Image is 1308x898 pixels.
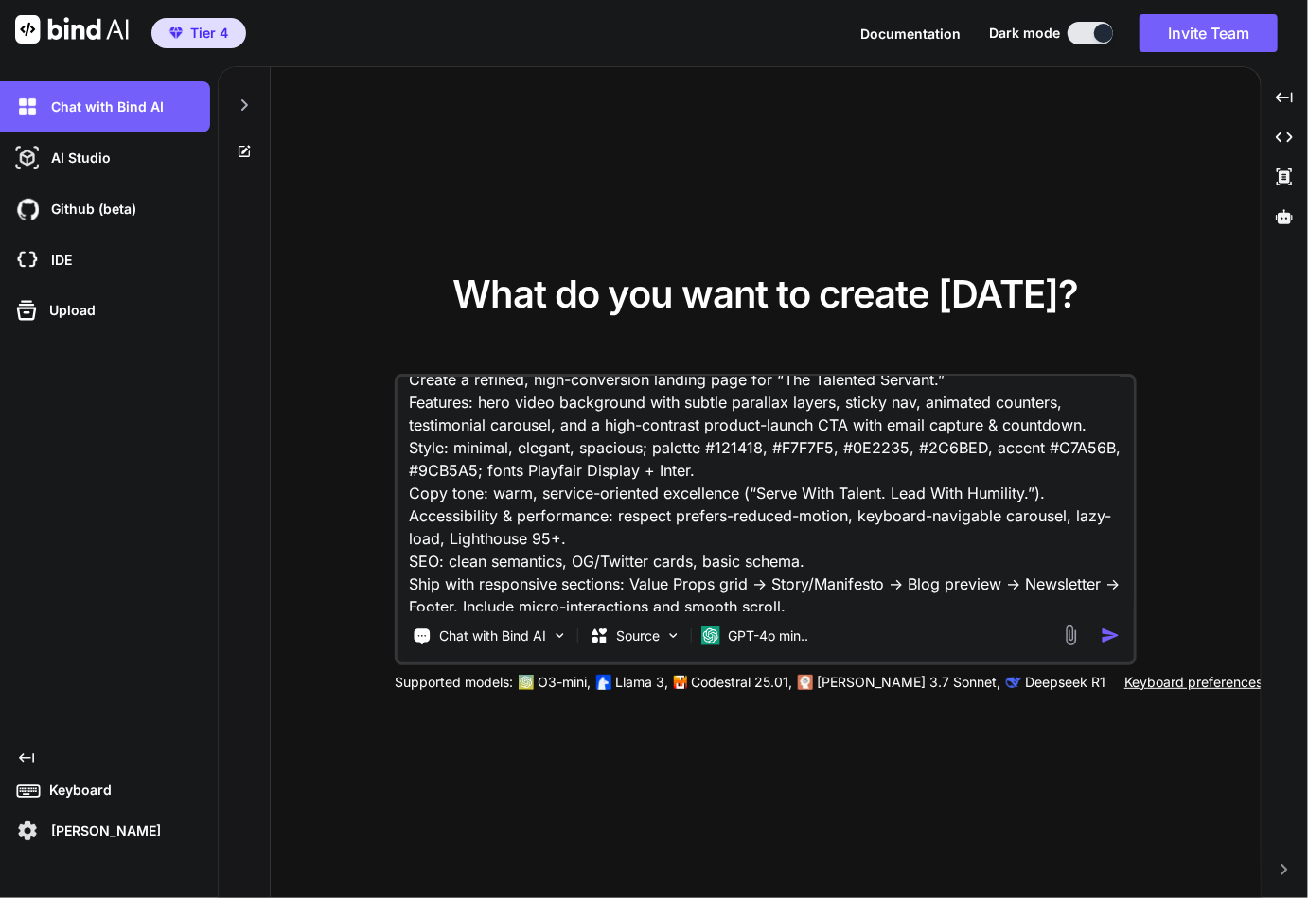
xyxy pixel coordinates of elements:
[538,673,591,692] p: O3-mini,
[11,815,44,847] img: settings
[1101,625,1121,645] img: icon
[42,301,96,320] p: Upload
[44,251,72,270] p: IDE
[860,24,961,44] button: Documentation
[552,627,568,643] img: Pick Tools
[728,626,808,645] p: GPT-4o min..
[11,91,44,123] img: darkChat
[439,626,546,645] p: Chat with Bind AI
[11,193,44,225] img: githubDark
[1060,625,1082,646] img: attachment
[398,377,1134,611] textarea: Create a refined, high-conversion landing page for “The Talented Servant.” Features: hero video b...
[42,781,112,800] p: Keyboard
[596,675,611,690] img: Llama2
[665,627,681,643] img: Pick Models
[169,27,183,39] img: premium
[860,26,961,42] span: Documentation
[989,24,1060,43] span: Dark mode
[519,675,534,690] img: GPT-4
[674,676,687,689] img: Mistral-AI
[616,626,660,645] p: Source
[691,673,792,692] p: Codestral 25.01,
[615,673,668,692] p: Llama 3,
[151,18,246,48] button: premiumTier 4
[1006,675,1021,690] img: claude
[1124,673,1263,692] p: Keyboard preferences
[44,200,136,219] p: Github (beta)
[395,673,513,692] p: Supported models:
[453,271,1079,317] span: What do you want to create [DATE]?
[1025,673,1105,692] p: Deepseek R1
[11,142,44,174] img: darkAi-studio
[817,673,1000,692] p: [PERSON_NAME] 3.7 Sonnet,
[44,821,161,840] p: [PERSON_NAME]
[44,149,111,167] p: AI Studio
[15,15,129,44] img: Bind AI
[1140,14,1278,52] button: Invite Team
[190,24,228,43] span: Tier 4
[701,626,720,645] img: GPT-4o mini
[44,97,164,116] p: Chat with Bind AI
[11,244,44,276] img: cloudideIcon
[798,675,813,690] img: claude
